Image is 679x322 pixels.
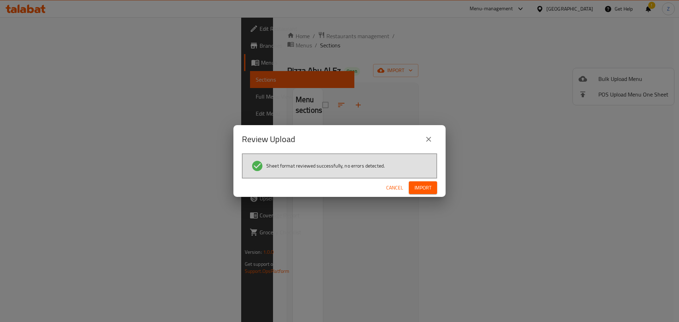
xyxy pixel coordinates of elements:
[420,131,437,148] button: close
[409,181,437,194] button: Import
[242,134,295,145] h2: Review Upload
[383,181,406,194] button: Cancel
[386,183,403,192] span: Cancel
[414,183,431,192] span: Import
[266,162,385,169] span: Sheet format reviewed successfully, no errors detected.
